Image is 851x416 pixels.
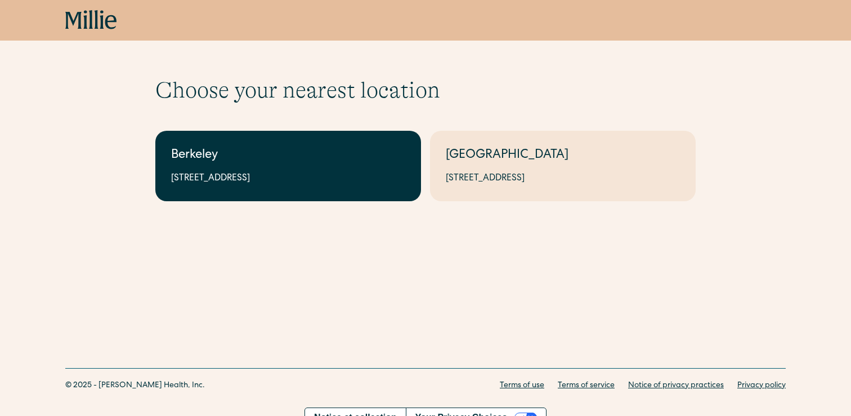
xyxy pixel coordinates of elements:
a: Berkeley[STREET_ADDRESS] [155,131,421,201]
div: [STREET_ADDRESS] [446,172,680,185]
div: © 2025 - [PERSON_NAME] Health, Inc. [65,380,205,392]
a: Privacy policy [737,380,786,392]
a: Notice of privacy practices [628,380,724,392]
div: Berkeley [171,147,405,165]
a: Terms of use [500,380,544,392]
div: [GEOGRAPHIC_DATA] [446,147,680,165]
a: Terms of service [558,380,615,392]
a: [GEOGRAPHIC_DATA][STREET_ADDRESS] [430,131,696,201]
a: home [65,10,117,30]
h1: Choose your nearest location [155,77,696,104]
div: [STREET_ADDRESS] [171,172,405,185]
